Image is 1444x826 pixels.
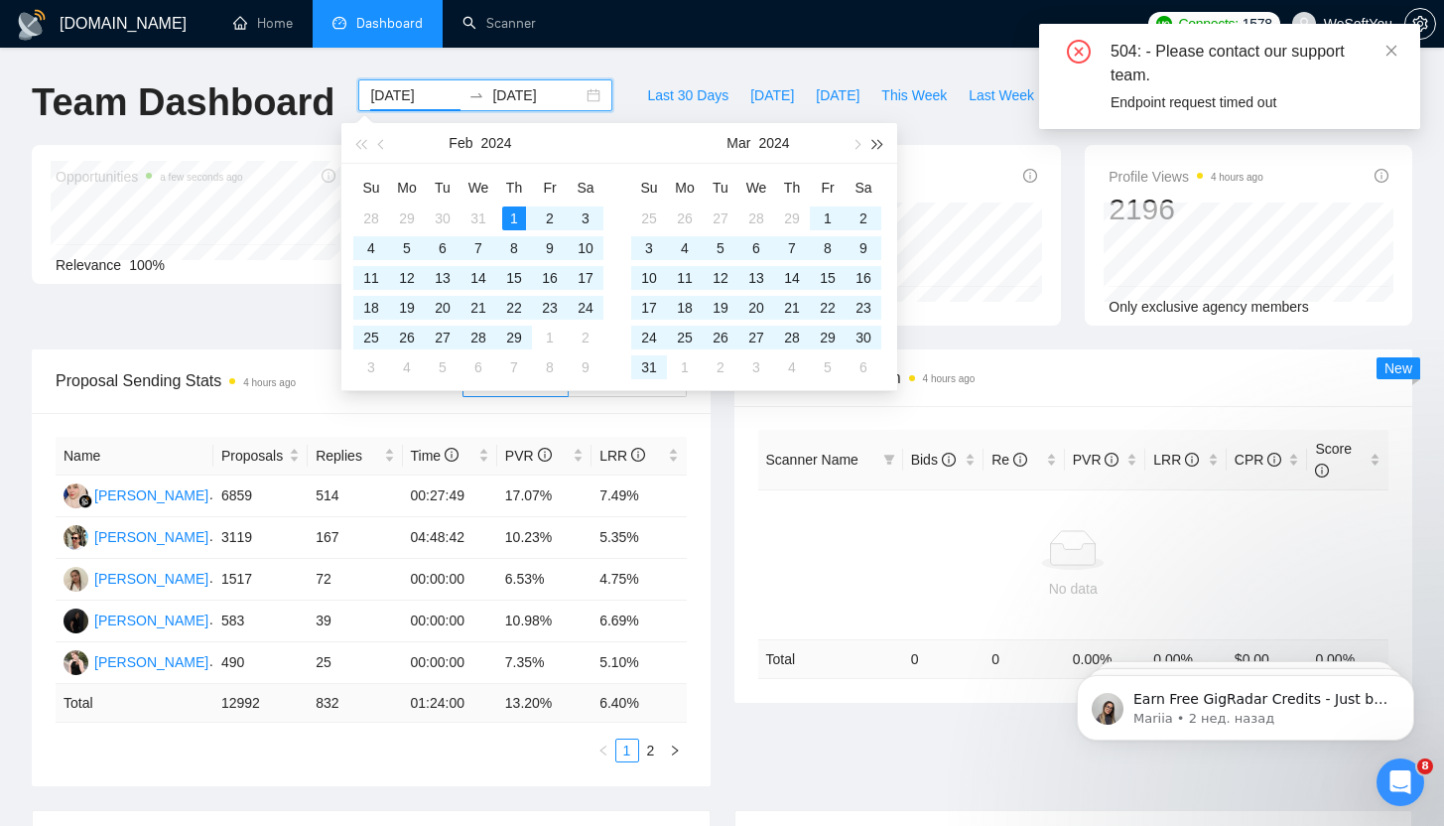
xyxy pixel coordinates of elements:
div: 9 [852,236,875,260]
div: 12 [395,266,419,290]
div: 26 [395,326,419,349]
div: 3 [637,236,661,260]
td: 2024-02-25 [631,204,667,233]
td: 2024-03-22 [810,293,846,323]
span: swap-right [468,87,484,103]
td: 2024-02-11 [353,263,389,293]
td: 2024-02-08 [496,233,532,263]
span: left [597,745,609,757]
img: KK [64,650,88,675]
button: Last 30 Days [636,79,739,111]
button: 2024 [480,123,511,163]
div: 28 [466,326,490,349]
td: 17.07% [497,476,591,517]
div: 3 [574,206,597,230]
th: Fr [810,172,846,204]
div: 7 [780,236,804,260]
div: 8 [502,236,526,260]
div: 10 [574,236,597,260]
div: 27 [431,326,455,349]
div: 1 [816,206,840,230]
span: to [468,87,484,103]
li: Next Page [663,739,687,762]
a: searchScanner [462,15,536,32]
td: 2024-03-04 [389,352,425,382]
div: 3 [744,355,768,379]
div: 24 [574,296,597,320]
div: 4 [673,236,697,260]
td: 2024-02-10 [568,233,603,263]
td: 2024-01-28 [353,204,389,233]
div: 2196 [1109,191,1263,228]
div: 6 [744,236,768,260]
button: [DATE] [805,79,870,111]
div: 28 [744,206,768,230]
span: info-circle [538,448,552,462]
td: 2024-03-08 [532,352,568,382]
button: right [663,739,687,762]
div: 29 [395,206,419,230]
td: 2024-03-16 [846,263,881,293]
td: 2024-02-23 [532,293,568,323]
span: info-circle [631,448,645,462]
div: 7 [502,355,526,379]
td: 2024-03-02 [568,323,603,352]
div: [PERSON_NAME] [94,526,208,548]
p: Message from Mariia, sent 2 нед. назад [86,76,342,94]
time: 4 hours ago [923,373,976,384]
li: 2 [639,739,663,762]
td: 2024-04-04 [774,352,810,382]
th: Mo [667,172,703,204]
div: 13 [431,266,455,290]
th: We [460,172,496,204]
td: 2024-02-06 [425,233,460,263]
img: gigradar-bm.png [78,494,92,508]
div: 29 [780,206,804,230]
td: 2024-03-28 [774,323,810,352]
div: 2 [538,206,562,230]
div: 4 [395,355,419,379]
td: 2024-03-15 [810,263,846,293]
div: 19 [709,296,732,320]
div: 1 [502,206,526,230]
button: This Week [870,79,958,111]
td: 2024-03-07 [496,352,532,382]
span: user [1297,17,1311,31]
img: upwork-logo.png [1156,16,1172,32]
td: 2024-02-20 [425,293,460,323]
td: 2024-03-04 [667,233,703,263]
td: 2024-03-25 [667,323,703,352]
td: 2024-04-05 [810,352,846,382]
td: 2024-02-15 [496,263,532,293]
a: setting [1404,16,1436,32]
td: 2024-02-04 [353,233,389,263]
a: DB[PERSON_NAME] [64,528,208,544]
td: 2024-03-29 [810,323,846,352]
td: 2024-02-28 [460,323,496,352]
th: Su [353,172,389,204]
td: 2024-02-19 [389,293,425,323]
td: 2024-02-02 [532,204,568,233]
td: 2024-01-31 [460,204,496,233]
div: 15 [502,266,526,290]
div: [PERSON_NAME] [94,568,208,590]
div: 16 [852,266,875,290]
span: Time [411,448,459,464]
td: 167 [308,517,402,559]
td: 2024-03-02 [846,204,881,233]
span: info-circle [1185,453,1199,467]
img: AL [64,567,88,592]
th: Sa [846,172,881,204]
div: 29 [816,326,840,349]
img: DB [64,525,88,550]
div: 21 [466,296,490,320]
td: 2024-03-18 [667,293,703,323]
button: Mar [726,123,750,163]
span: info-circle [1013,453,1027,467]
button: Last Week [958,79,1045,111]
span: Bids [911,452,956,468]
span: close-circle [1067,40,1091,64]
div: 18 [359,296,383,320]
td: 00:00:00 [403,559,497,601]
div: 30 [852,326,875,349]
